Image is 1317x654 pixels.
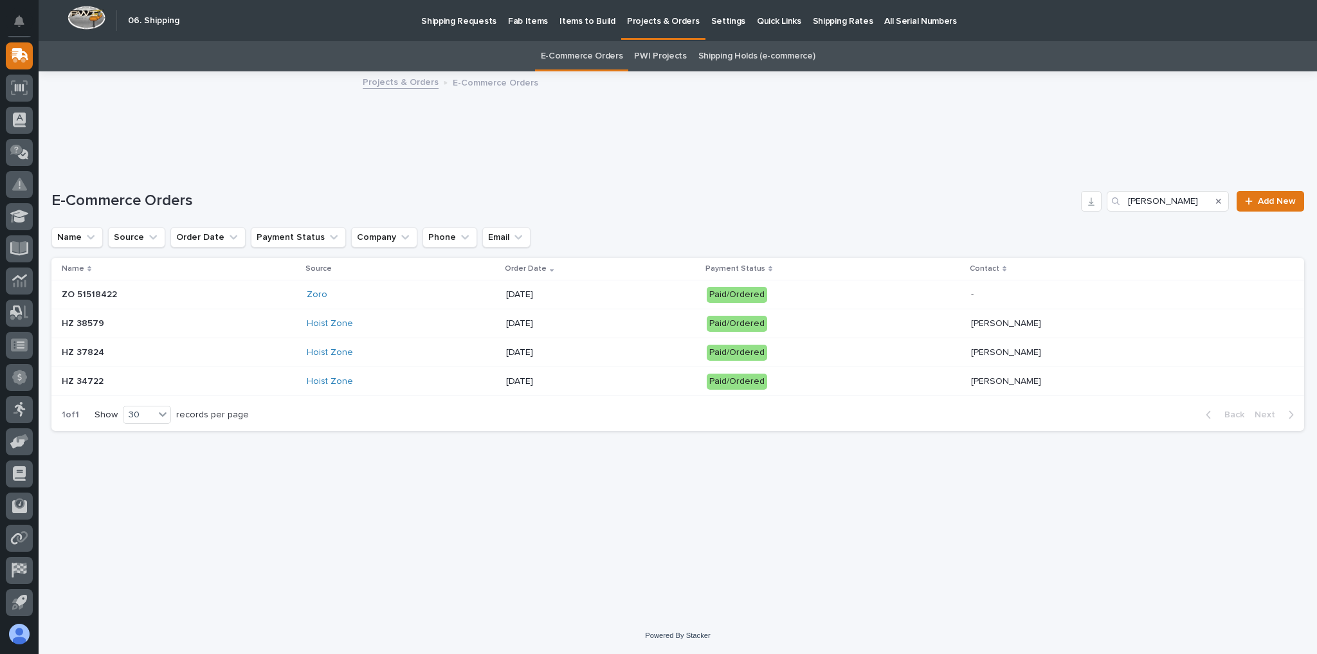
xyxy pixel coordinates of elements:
p: Show [95,410,118,421]
p: [DATE] [506,347,696,358]
span: Back [1217,409,1244,421]
div: Paid/Ordered [707,374,767,390]
tr: HZ 37824Hoist Zone [DATE]Paid/Ordered[PERSON_NAME][PERSON_NAME] [51,338,1304,367]
p: Name [62,262,84,276]
tr: HZ 38579Hoist Zone [DATE]Paid/Ordered[PERSON_NAME][PERSON_NAME] [51,309,1304,338]
button: Email [482,227,531,248]
input: Search [1107,191,1229,212]
p: [DATE] [506,376,696,387]
a: Hoist Zone [307,347,353,358]
a: Projects & Orders [363,74,439,89]
button: Next [1249,409,1304,421]
p: Contact [970,262,999,276]
div: Paid/Ordered [707,345,767,361]
div: Paid/Ordered [707,316,767,332]
tr: ZO 51518422Zoro [DATE]Paid/Ordered-- [51,280,1304,309]
p: ZO 51518422 [62,289,287,300]
span: Next [1255,409,1283,421]
button: users-avatar [6,621,33,648]
p: [DATE] [506,289,696,300]
h1: E-Commerce Orders [51,192,1076,210]
button: Back [1195,409,1249,421]
p: - [971,287,976,300]
p: [DATE] [506,318,696,329]
p: Source [305,262,332,276]
p: [PERSON_NAME] [971,345,1044,358]
button: Payment Status [251,227,346,248]
p: records per page [176,410,249,421]
p: HZ 34722 [62,376,287,387]
p: HZ 38579 [62,318,287,329]
p: [PERSON_NAME] [971,374,1044,387]
a: Zoro [307,289,327,300]
p: [PERSON_NAME] [971,316,1044,329]
button: Company [351,227,417,248]
button: Notifications [6,8,33,35]
span: Add New [1258,197,1296,206]
a: Shipping Holds (e-commerce) [698,41,815,71]
a: Powered By Stacker [645,631,710,639]
img: Workspace Logo [68,6,105,30]
p: E-Commerce Orders [453,75,538,89]
div: Notifications [16,15,33,36]
a: Hoist Zone [307,376,353,387]
tr: HZ 34722Hoist Zone [DATE]Paid/Ordered[PERSON_NAME][PERSON_NAME] [51,367,1304,396]
a: Hoist Zone [307,318,353,329]
a: PWI Projects [634,41,686,71]
a: Add New [1237,191,1304,212]
button: Source [108,227,165,248]
h2: 06. Shipping [128,15,179,26]
div: 30 [123,408,154,422]
div: Paid/Ordered [707,287,767,303]
p: Payment Status [705,262,765,276]
button: Name [51,227,103,248]
p: 1 of 1 [51,399,89,431]
button: Phone [422,227,477,248]
button: Order Date [170,227,246,248]
p: HZ 37824 [62,347,287,358]
p: Order Date [505,262,547,276]
a: E-Commerce Orders [541,41,623,71]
